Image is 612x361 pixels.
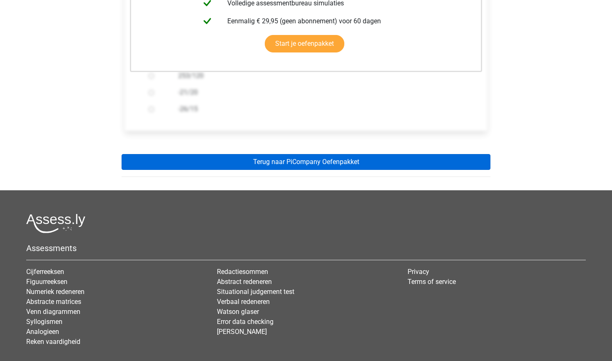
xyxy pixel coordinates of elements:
a: Syllogismen [26,318,62,326]
a: Abstracte matrices [26,298,81,306]
a: Reken vaardigheid [26,338,80,346]
label: -21/20 [178,87,460,97]
a: Privacy [408,268,429,276]
a: Redactiesommen [217,268,268,276]
a: Error data checking [217,318,274,326]
a: Start je oefenpakket [265,35,344,52]
a: Terms of service [408,278,456,286]
a: Abstract redeneren [217,278,272,286]
a: Verbaal redeneren [217,298,270,306]
a: Situational judgement test [217,288,294,296]
a: Analogieen [26,328,59,336]
a: Venn diagrammen [26,308,80,316]
a: [PERSON_NAME] [217,328,267,336]
label: 253/120 [178,71,460,81]
a: Figuurreeksen [26,278,67,286]
a: Watson glaser [217,308,259,316]
a: Numeriek redeneren [26,288,85,296]
img: Assessly logo [26,214,85,233]
a: Cijferreeksen [26,268,64,276]
label: -26/15 [178,104,460,114]
a: Terug naar PiCompany Oefenpakket [122,154,490,170]
h5: Assessments [26,243,586,253]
